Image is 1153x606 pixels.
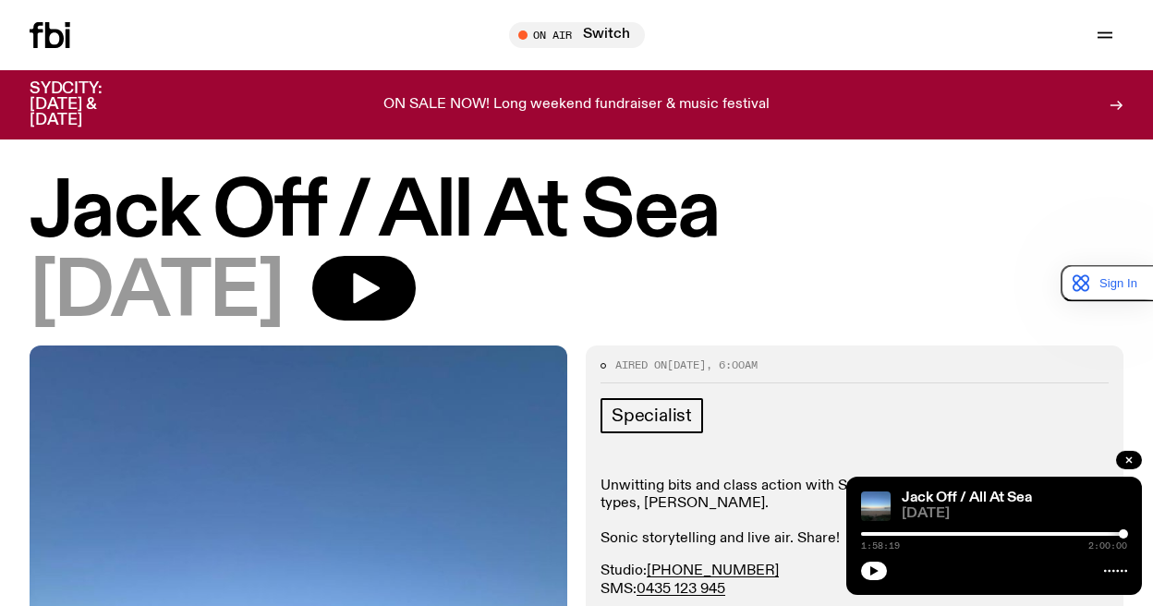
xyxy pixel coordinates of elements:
[30,256,283,331] span: [DATE]
[902,491,1032,505] a: Jack Off / All At Sea
[612,406,692,426] span: Specialist
[383,97,770,114] p: ON SALE NOW! Long weekend fundraiser & music festival
[509,22,645,48] button: On AirSwitch
[706,358,758,372] span: , 6:00am
[637,582,725,597] a: 0435 123 945
[1088,541,1127,551] span: 2:00:00
[861,541,900,551] span: 1:58:19
[667,358,706,372] span: [DATE]
[30,176,1123,250] h1: Jack Off / All At Sea
[30,81,148,128] h3: SYDCITY: [DATE] & [DATE]
[601,398,703,433] a: Specialist
[647,564,779,578] a: [PHONE_NUMBER]
[601,478,1109,549] p: Unwitting bits and class action with Sydney's antidote to AM/FM stereo types, [PERSON_NAME]. Soni...
[902,507,1127,521] span: [DATE]
[615,358,667,372] span: Aired on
